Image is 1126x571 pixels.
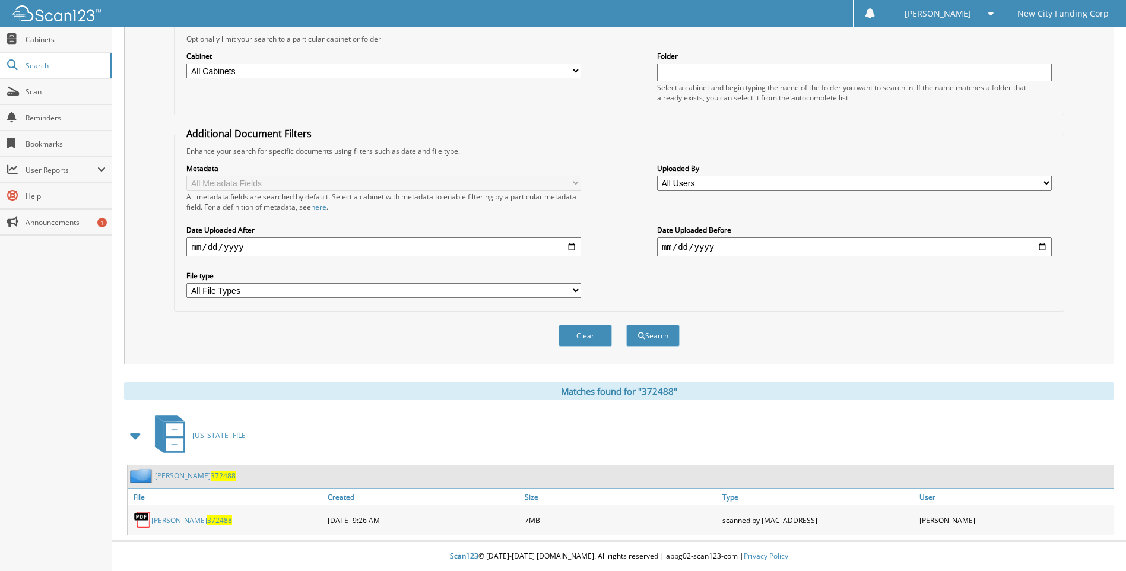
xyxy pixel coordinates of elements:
img: PDF.png [134,511,151,529]
span: New City Funding Corp [1017,10,1109,17]
button: Clear [559,325,612,347]
img: folder2.png [130,468,155,483]
iframe: Chat Widget [1067,514,1126,571]
span: 372488 [207,515,232,525]
label: Metadata [186,163,581,173]
div: [PERSON_NAME] [916,508,1114,532]
div: All metadata fields are searched by default. Select a cabinet with metadata to enable filtering b... [186,192,581,212]
div: [DATE] 9:26 AM [325,508,522,532]
legend: Additional Document Filters [180,127,318,140]
input: end [657,237,1052,256]
div: Optionally limit your search to a particular cabinet or folder [180,34,1057,44]
span: [PERSON_NAME] [905,10,971,17]
div: 7MB [522,508,719,532]
label: Date Uploaded Before [657,225,1052,235]
a: Type [719,489,916,505]
a: User [916,489,1114,505]
button: Search [626,325,680,347]
label: Cabinet [186,51,581,61]
div: 1 [97,218,107,227]
a: [PERSON_NAME]372488 [155,471,236,481]
div: © [DATE]-[DATE] [DOMAIN_NAME]. All rights reserved | appg02-scan123-com | [112,542,1126,571]
a: Privacy Policy [744,551,788,561]
div: scanned by [MAC_ADDRESS] [719,508,916,532]
span: Announcements [26,217,106,227]
a: File [128,489,325,505]
span: Reminders [26,113,106,123]
span: Bookmarks [26,139,106,149]
label: Date Uploaded After [186,225,581,235]
input: start [186,237,581,256]
div: Enhance your search for specific documents using filters such as date and file type. [180,146,1057,156]
img: scan123-logo-white.svg [12,5,101,21]
span: Scan123 [450,551,478,561]
div: Matches found for "372488" [124,382,1114,400]
span: User Reports [26,165,97,175]
a: Size [522,489,719,505]
label: Uploaded By [657,163,1052,173]
a: Created [325,489,522,505]
span: Cabinets [26,34,106,45]
span: Search [26,61,104,71]
span: Scan [26,87,106,97]
span: 372488 [211,471,236,481]
a: [US_STATE] FILE [148,412,246,459]
a: here [311,202,326,212]
a: [PERSON_NAME]372488 [151,515,232,525]
div: Select a cabinet and begin typing the name of the folder you want to search in. If the name match... [657,83,1052,103]
span: Help [26,191,106,201]
span: [US_STATE] FILE [192,430,246,440]
label: Folder [657,51,1052,61]
label: File type [186,271,581,281]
